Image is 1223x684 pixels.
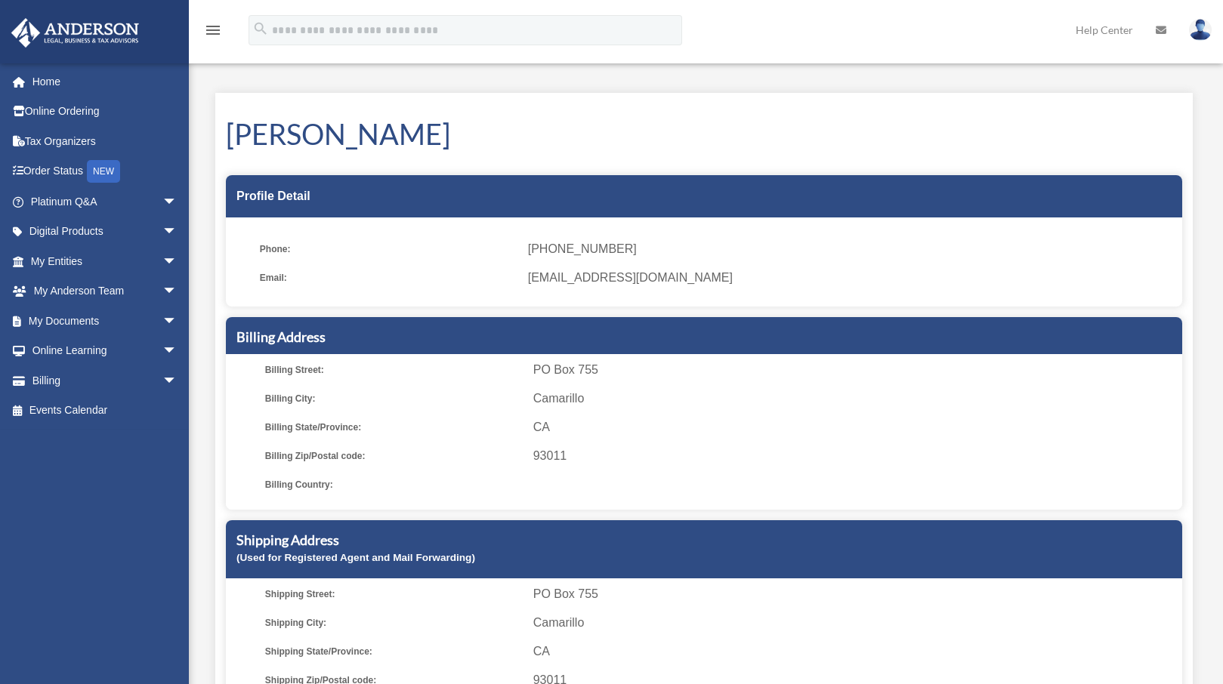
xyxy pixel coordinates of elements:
[265,584,523,605] span: Shipping Street:
[162,217,193,248] span: arrow_drop_down
[162,246,193,277] span: arrow_drop_down
[226,175,1182,217] div: Profile Detail
[533,641,1177,662] span: CA
[162,365,193,396] span: arrow_drop_down
[11,396,200,426] a: Events Calendar
[533,445,1177,467] span: 93011
[11,186,200,217] a: Platinum Q&Aarrow_drop_down
[11,306,200,336] a: My Documentsarrow_drop_down
[260,239,517,260] span: Phone:
[204,21,222,39] i: menu
[162,186,193,217] span: arrow_drop_down
[252,20,269,37] i: search
[226,114,1182,154] h1: [PERSON_NAME]
[87,160,120,183] div: NEW
[11,126,200,156] a: Tax Organizers
[11,156,200,187] a: Order StatusNEW
[265,417,523,438] span: Billing State/Province:
[265,445,523,467] span: Billing Zip/Postal code:
[236,531,1172,550] h5: Shipping Address
[162,336,193,367] span: arrow_drop_down
[260,267,517,288] span: Email:
[11,66,200,97] a: Home
[11,365,200,396] a: Billingarrow_drop_down
[533,359,1177,381] span: PO Box 755
[265,388,523,409] span: Billing City:
[265,474,523,495] span: Billing Country:
[162,306,193,337] span: arrow_drop_down
[7,18,144,48] img: Anderson Advisors Platinum Portal
[204,26,222,39] a: menu
[11,97,200,127] a: Online Ordering
[533,417,1177,438] span: CA
[11,336,200,366] a: Online Learningarrow_drop_down
[528,239,1172,260] span: [PHONE_NUMBER]
[236,328,1172,347] h5: Billing Address
[265,612,523,633] span: Shipping City:
[528,267,1172,288] span: [EMAIL_ADDRESS][DOMAIN_NAME]
[236,552,475,563] small: (Used for Registered Agent and Mail Forwarding)
[1189,19,1212,41] img: User Pic
[533,584,1177,605] span: PO Box 755
[533,612,1177,633] span: Camarillo
[533,388,1177,409] span: Camarillo
[11,246,200,276] a: My Entitiesarrow_drop_down
[265,641,523,662] span: Shipping State/Province:
[11,276,200,307] a: My Anderson Teamarrow_drop_down
[162,276,193,307] span: arrow_drop_down
[11,217,200,247] a: Digital Productsarrow_drop_down
[265,359,523,381] span: Billing Street:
